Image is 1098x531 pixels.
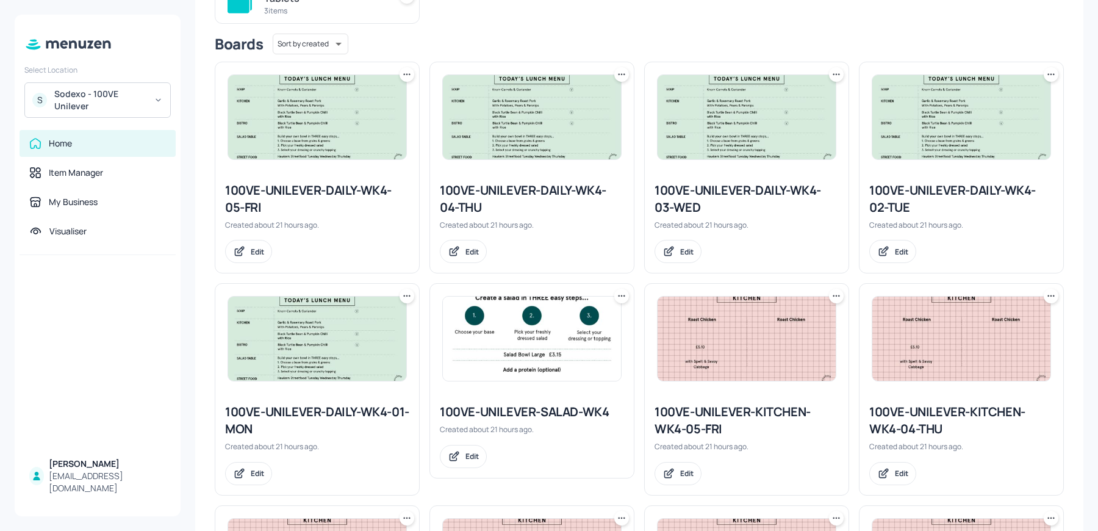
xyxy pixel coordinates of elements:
[655,220,839,230] div: Created about 21 hours ago.
[228,297,406,381] img: 2025-09-09-1757428317070dkya1uwlze.jpeg
[49,196,98,208] div: My Business
[440,403,624,421] div: 100VE-UNILEVER-SALAD-WK4
[440,424,624,435] div: Created about 21 hours ago.
[24,65,171,75] div: Select Location
[225,441,409,452] div: Created about 21 hours ago.
[228,75,406,159] img: 2025-09-09-1757428317070dkya1uwlze.jpeg
[869,182,1053,216] div: 100VE-UNILEVER-DAILY-WK4-02-TUE
[273,32,348,56] div: Sort by created
[872,297,1050,381] img: 2025-08-30-1756546222576n0m0l4jn65j.jpeg
[54,88,146,112] div: Sodexo - 100VE Unilever
[895,468,908,479] div: Edit
[49,458,166,470] div: [PERSON_NAME]
[225,182,409,216] div: 100VE-UNILEVER-DAILY-WK4-05-FRI
[869,220,1053,230] div: Created about 21 hours ago.
[49,225,87,237] div: Visualiser
[215,34,263,54] div: Boards
[655,182,839,216] div: 100VE-UNILEVER-DAILY-WK4-03-WED
[655,441,839,452] div: Created about 21 hours ago.
[225,220,409,230] div: Created about 21 hours ago.
[680,247,694,257] div: Edit
[225,403,409,438] div: 100VE-UNILEVER-DAILY-WK4-01-MON
[895,247,908,257] div: Edit
[680,468,694,479] div: Edit
[440,182,624,216] div: 100VE-UNILEVER-DAILY-WK4-04-THU
[465,451,479,461] div: Edit
[264,5,385,16] div: 3 items
[443,297,621,381] img: 2025-08-31-1756649798365ndgno7gnq6j.jpeg
[658,75,836,159] img: 2025-09-09-1757428317070dkya1uwlze.jpeg
[869,441,1053,452] div: Created about 21 hours ago.
[32,93,47,107] div: S
[655,403,839,438] div: 100VE-UNILEVER-KITCHEN-WK4-05-FRI
[443,75,621,159] img: 2025-09-09-1757428317070dkya1uwlze.jpeg
[49,137,72,150] div: Home
[251,247,264,257] div: Edit
[869,403,1053,438] div: 100VE-UNILEVER-KITCHEN-WK4-04-THU
[251,468,264,479] div: Edit
[658,297,836,381] img: 2025-08-30-1756546222576n0m0l4jn65j.jpeg
[872,75,1050,159] img: 2025-09-09-1757428317070dkya1uwlze.jpeg
[49,470,166,494] div: [EMAIL_ADDRESS][DOMAIN_NAME]
[49,167,103,179] div: Item Manager
[465,247,479,257] div: Edit
[440,220,624,230] div: Created about 21 hours ago.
